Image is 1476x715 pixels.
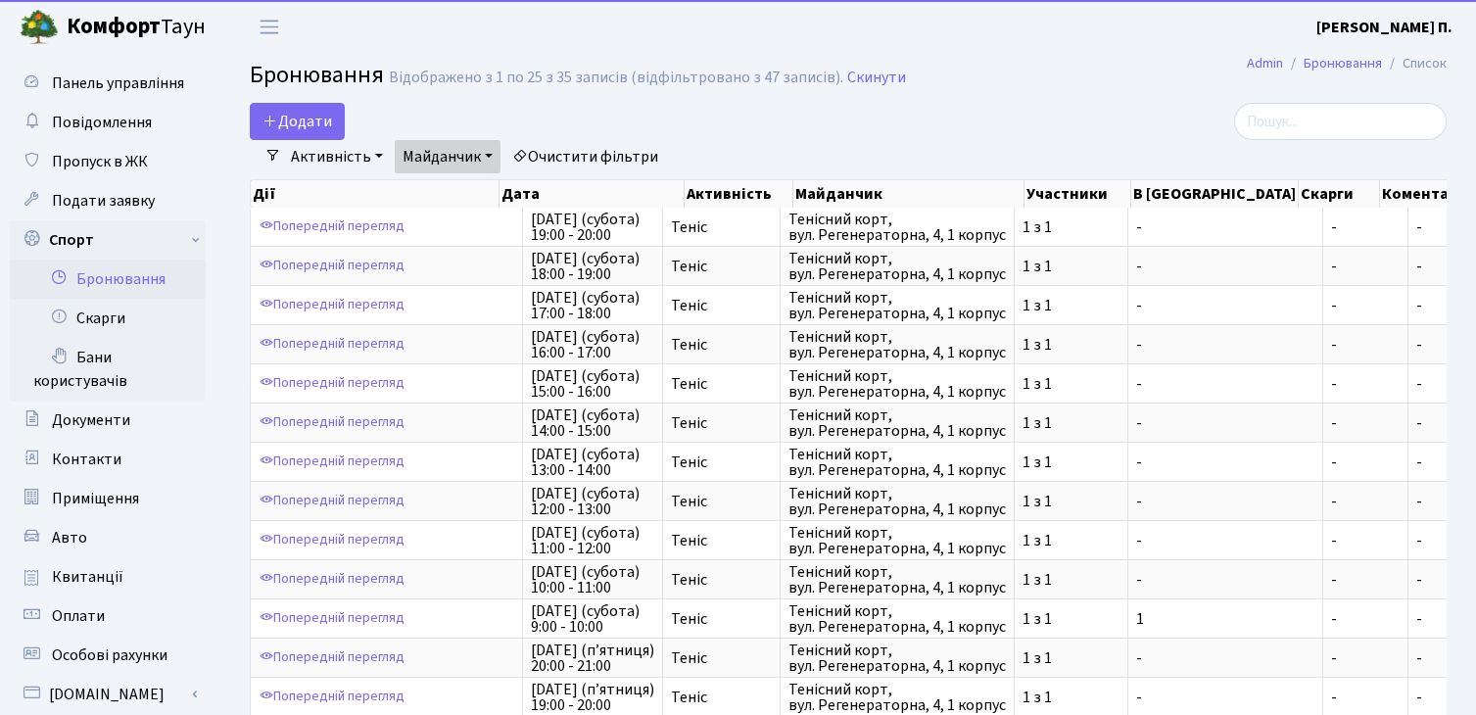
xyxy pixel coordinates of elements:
[1416,412,1422,434] span: -
[255,407,409,438] a: Попередній перегляд
[1023,690,1119,705] span: 1 з 1
[255,603,409,634] a: Попередній перегляд
[531,643,654,674] span: [DATE] (п’ятниця) 20:00 - 21:00
[1416,687,1422,708] span: -
[685,180,794,208] th: Активність
[1136,494,1314,509] span: -
[255,682,409,712] a: Попередній перегляд
[671,572,772,588] span: Теніс
[1416,530,1422,551] span: -
[788,643,1006,674] span: Тенісний корт, вул. Регенераторна, 4, 1 корпус
[1136,690,1314,705] span: -
[255,290,409,320] a: Попередній перегляд
[10,338,206,401] a: Бани користувачів
[531,407,654,439] span: [DATE] (субота) 14:00 - 15:00
[671,533,772,548] span: Теніс
[10,479,206,518] a: Приміщення
[1331,337,1400,353] span: -
[1136,611,1314,627] span: 1
[67,11,161,42] b: Комфорт
[531,447,654,478] span: [DATE] (субота) 13:00 - 14:00
[671,611,772,627] span: Теніс
[1382,53,1447,74] li: Список
[1136,650,1314,666] span: -
[504,140,666,173] a: Очистити фільтри
[671,650,772,666] span: Теніс
[500,180,685,208] th: Дата
[250,103,345,140] button: Додати
[531,251,654,282] span: [DATE] (субота) 18:00 - 19:00
[1136,572,1314,588] span: -
[245,11,294,43] button: Переключити навігацію
[10,64,206,103] a: Панель управління
[255,368,409,399] a: Попередній перегляд
[1217,43,1476,84] nav: breadcrumb
[671,415,772,431] span: Теніс
[10,675,206,714] a: [DOMAIN_NAME]
[1023,494,1119,509] span: 1 з 1
[1136,376,1314,392] span: -
[10,636,206,675] a: Особові рахунки
[1331,572,1400,588] span: -
[1416,334,1422,356] span: -
[788,486,1006,517] span: Тенісний корт, вул. Регенераторна, 4, 1 корпус
[1136,454,1314,470] span: -
[1136,219,1314,235] span: -
[671,454,772,470] span: Теніс
[1331,611,1400,627] span: -
[1023,533,1119,548] span: 1 з 1
[255,564,409,595] a: Попередній перегляд
[788,525,1006,556] span: Тенісний корт, вул. Регенераторна, 4, 1 корпус
[52,409,130,431] span: Документи
[788,603,1006,635] span: Тенісний корт, вул. Регенераторна, 4, 1 корпус
[52,488,139,509] span: Приміщення
[788,290,1006,321] span: Тенісний корт, вул. Регенераторна, 4, 1 корпус
[788,407,1006,439] span: Тенісний корт, вул. Регенераторна, 4, 1 корпус
[20,8,59,47] img: logo.png
[671,494,772,509] span: Теніс
[52,527,87,548] span: Авто
[671,690,772,705] span: Теніс
[255,212,409,242] a: Попередній перегляд
[1023,376,1119,392] span: 1 з 1
[671,298,772,313] span: Теніс
[531,290,654,321] span: [DATE] (субота) 17:00 - 18:00
[10,440,206,479] a: Контакти
[389,69,843,87] div: Відображено з 1 по 25 з 35 записів (відфільтровано з 47 записів).
[788,329,1006,360] span: Тенісний корт, вул. Регенераторна, 4, 1 корпус
[52,644,167,666] span: Особові рахунки
[1023,337,1119,353] span: 1 з 1
[1331,690,1400,705] span: -
[1331,494,1400,509] span: -
[1416,647,1422,669] span: -
[52,151,148,172] span: Пропуск в ЖК
[1331,533,1400,548] span: -
[531,603,654,635] span: [DATE] (субота) 9:00 - 10:00
[255,525,409,555] a: Попередній перегляд
[1331,219,1400,235] span: -
[1023,650,1119,666] span: 1 з 1
[847,69,906,87] a: Скинути
[52,449,121,470] span: Контакти
[10,401,206,440] a: Документи
[250,58,384,92] span: Бронювання
[1416,295,1422,316] span: -
[1304,53,1382,73] a: Бронювання
[1331,376,1400,392] span: -
[1136,533,1314,548] span: -
[1023,572,1119,588] span: 1 з 1
[1024,180,1131,208] th: Участники
[52,566,123,588] span: Квитанції
[255,486,409,516] a: Попередній перегляд
[10,142,206,181] a: Пропуск в ЖК
[1316,17,1452,38] b: [PERSON_NAME] П.
[671,337,772,353] span: Теніс
[10,103,206,142] a: Повідомлення
[255,447,409,477] a: Попередній перегляд
[10,299,206,338] a: Скарги
[788,212,1006,243] span: Тенісний корт, вул. Регенераторна, 4, 1 корпус
[52,112,152,133] span: Повідомлення
[671,376,772,392] span: Теніс
[788,447,1006,478] span: Тенісний корт, вул. Регенераторна, 4, 1 корпус
[531,564,654,596] span: [DATE] (субота) 10:00 - 11:00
